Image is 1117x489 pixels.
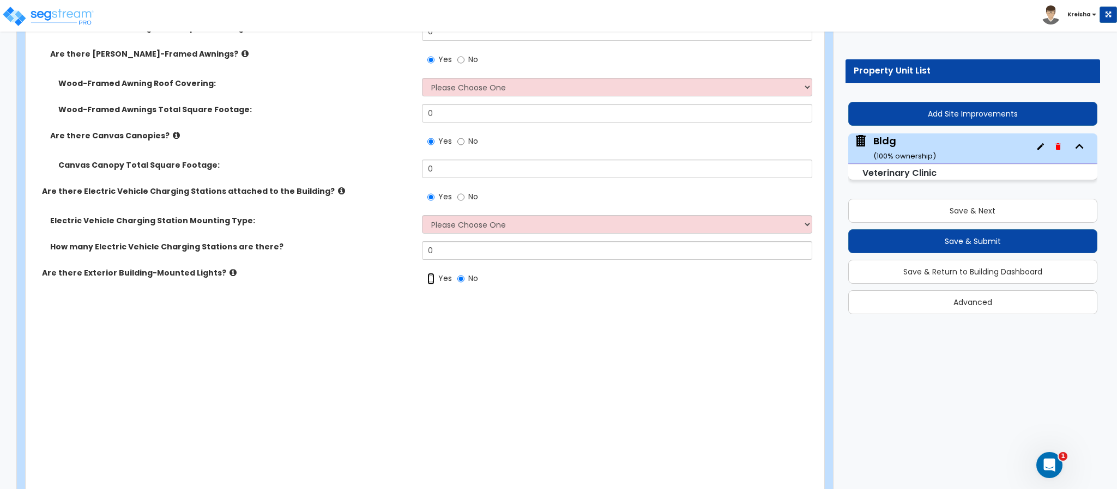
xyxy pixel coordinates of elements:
label: Are there Electric Vehicle Charging Stations attached to the Building? [42,186,414,197]
span: Yes [438,54,452,65]
img: building.svg [854,134,868,148]
img: avatar.png [1041,5,1060,25]
input: No [457,54,464,66]
label: How many Electric Vehicle Charging Stations are there? [50,241,414,252]
input: No [457,191,464,203]
span: No [468,191,478,202]
span: Yes [438,273,452,284]
span: No [468,54,478,65]
div: Bldg [873,134,936,162]
button: Advanced [848,290,1097,314]
span: 1 [1059,452,1067,461]
label: Electric Vehicle Charging Station Mounting Type: [50,215,414,226]
span: Yes [438,136,452,146]
label: Are there [PERSON_NAME]-Framed Awnings? [50,48,414,59]
i: click for more info! [173,131,180,139]
b: Kreisha [1067,10,1091,19]
input: No [457,136,464,148]
label: Canvas Canopy Total Square Footage: [58,160,414,170]
small: Veterinary Clinic [862,167,937,179]
button: Add Site Improvements [848,102,1097,126]
button: Save & Return to Building Dashboard [848,260,1097,284]
span: No [468,273,478,284]
img: logo_pro_r.png [2,5,94,27]
input: Yes [427,191,434,203]
input: Yes [427,273,434,285]
input: No [457,273,464,285]
label: Are there Canvas Canopies? [50,130,414,141]
label: Wood-Framed Awnings Total Square Footage: [58,104,414,115]
iframe: Intercom live chat [1036,452,1062,478]
span: Bldg [854,134,936,162]
small: ( 100 % ownership) [873,151,936,161]
i: click for more info! [241,50,249,58]
i: click for more info! [338,187,345,195]
button: Save & Next [848,199,1097,223]
label: Are there Exterior Building-Mounted Lights? [42,267,414,278]
input: Yes [427,136,434,148]
input: Yes [427,54,434,66]
div: Property Unit List [854,65,1092,77]
label: Wood-Framed Awning Roof Covering: [58,78,414,89]
span: No [468,136,478,146]
button: Save & Submit [848,229,1097,253]
i: click for more info! [230,268,237,277]
span: Yes [438,191,452,202]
